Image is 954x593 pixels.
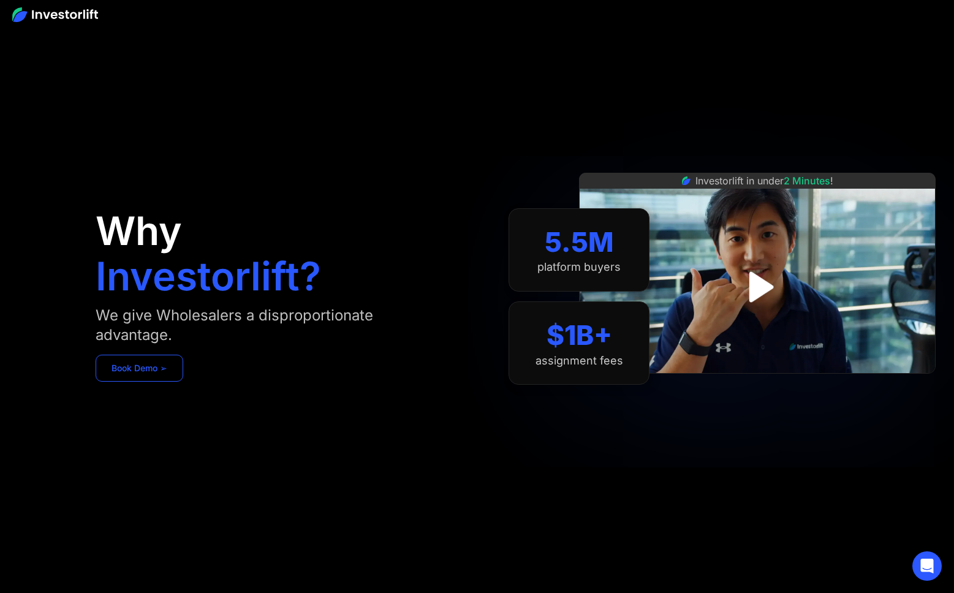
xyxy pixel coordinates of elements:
[547,319,612,352] div: $1B+
[545,226,614,259] div: 5.5M
[96,355,183,382] a: Book Demo ➢
[695,173,833,188] div: Investorlift in under !
[96,257,321,296] h1: Investorlift?
[730,260,785,314] a: open lightbox
[537,260,621,274] div: platform buyers
[536,354,623,368] div: assignment fees
[96,211,182,251] h1: Why
[665,380,849,395] iframe: Customer reviews powered by Trustpilot
[96,306,442,345] div: We give Wholesalers a disproportionate advantage.
[784,175,830,187] span: 2 Minutes
[912,551,942,581] div: Open Intercom Messenger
